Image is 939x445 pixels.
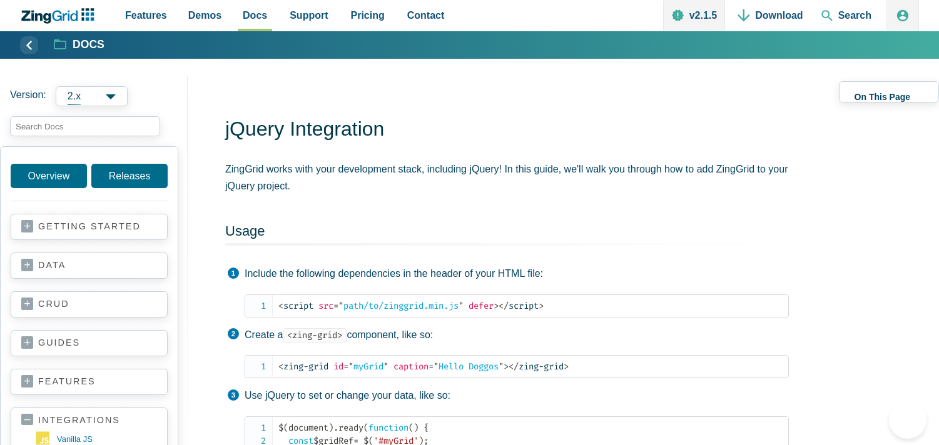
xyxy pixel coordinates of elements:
a: crud [21,298,157,311]
span: caption [393,361,429,372]
span: </ [499,301,509,311]
a: Usage [225,223,265,239]
span: < [278,361,283,372]
a: ZingChart Logo. Click to return to the homepage [20,8,101,24]
span: " [383,361,388,372]
span: > [494,301,499,311]
span: id [333,361,343,372]
a: features [21,376,157,388]
a: integrations [21,414,157,426]
a: Docs [54,37,104,52]
span: function [368,422,409,433]
span: src [318,301,333,311]
p: Use jQuery to set or change your data, like so: [245,387,789,404]
a: Releases [91,164,168,188]
span: " [338,301,343,311]
p: ZingGrid works with your development stack, including jQuery! In this guide, we'll walk you throu... [225,161,789,194]
a: getting started [21,221,157,233]
span: ( [363,422,368,433]
span: = [333,301,338,311]
span: Hello Doggos [429,361,504,372]
span: Pricing [351,7,385,24]
span: > [564,361,569,372]
span: Support [290,7,328,24]
span: { [424,422,429,433]
a: data [21,259,157,272]
label: Versions [10,86,178,106]
span: </ [509,361,519,372]
span: ) [328,422,333,433]
span: = [429,361,434,372]
span: " [348,361,353,372]
span: path/to/zinggrid.min.js [333,301,464,311]
span: Demos [188,7,221,24]
span: " [459,301,464,311]
span: script [499,301,539,311]
span: > [539,301,544,311]
span: ready [338,422,363,433]
code: <zing-grid> [283,328,347,342]
span: ( [409,422,414,433]
p: Include the following dependencies in the header of your HTML file: [245,266,789,282]
span: ( [283,422,288,433]
span: Version: [10,86,46,106]
span: " [499,361,504,372]
span: < [278,301,283,311]
span: = [343,361,348,372]
iframe: Help Scout Beacon - Open [889,401,926,439]
span: $ [278,422,283,433]
h1: jQuery Integration [225,116,789,144]
span: zing-grid [278,361,328,372]
span: myGrid [343,361,388,372]
span: " [434,361,439,372]
span: script [278,301,313,311]
span: zing-grid [509,361,564,372]
a: Overview [11,164,87,188]
strong: Docs [73,39,104,51]
span: ) [414,422,419,433]
span: > [504,361,509,372]
span: Docs [243,7,267,24]
span: Features [125,7,167,24]
input: search input [10,116,160,136]
span: defer [469,301,494,311]
p: Create a component, like so: [245,327,789,343]
a: guides [21,337,157,349]
span: Contact [407,7,445,24]
span: . [333,422,338,433]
